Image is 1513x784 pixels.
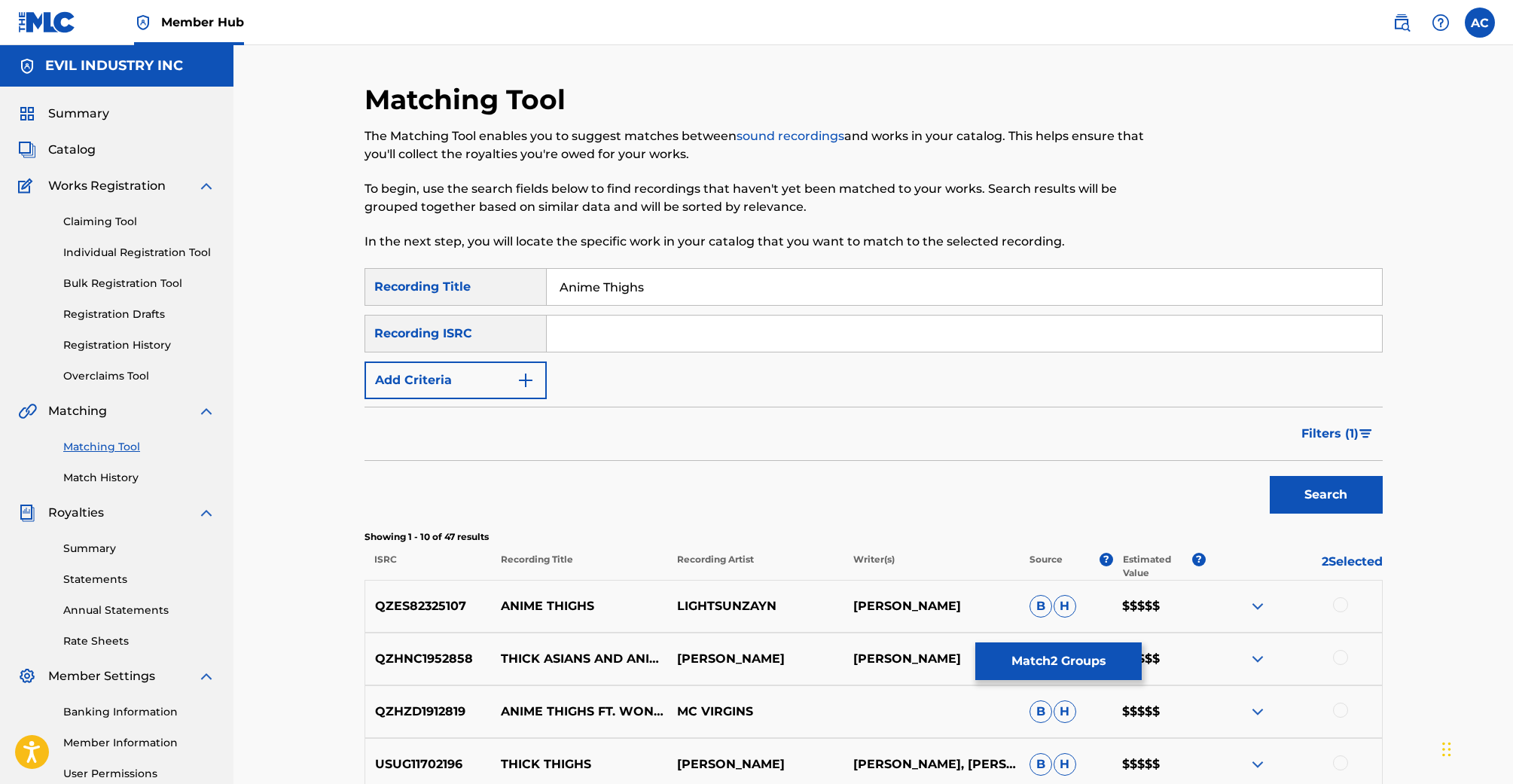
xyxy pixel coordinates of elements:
[843,650,1020,668] p: [PERSON_NAME]
[1206,553,1382,580] p: 2 Selected
[1438,712,1513,784] iframe: Chat Widget
[63,735,215,751] a: Member Information
[365,755,492,773] p: USUG11702196
[63,337,215,353] a: Registration History
[48,105,109,123] span: Summary
[365,553,491,580] p: ISRC
[63,276,215,291] a: Bulk Registration Tool
[18,105,109,123] a: SummarySummary
[1301,425,1359,443] span: Filters ( 1 )
[1030,553,1063,580] p: Source
[491,597,667,615] p: ANIME THIGHS
[365,268,1383,521] form: Search Form
[63,704,215,720] a: Banking Information
[667,755,843,773] p: [PERSON_NAME]
[1249,755,1267,773] img: expand
[365,650,492,668] p: QZHNC1952858
[1054,595,1076,618] span: H
[45,57,183,75] h5: EVIL INDUSTRY INC
[161,14,244,31] span: Member Hub
[1030,595,1052,618] span: B
[1393,14,1411,32] img: search
[365,361,547,399] button: Add Criteria
[48,504,104,522] span: Royalties
[365,180,1148,216] p: To begin, use the search fields below to find recordings that haven't yet been matched to your wo...
[1386,8,1417,38] a: Public Search
[491,755,667,773] p: THICK THIGHS
[843,755,1020,773] p: [PERSON_NAME], [PERSON_NAME]
[843,553,1020,580] p: Writer(s)
[843,597,1020,615] p: [PERSON_NAME]
[491,650,667,668] p: THICK ASIANS AND ANIME THIGHS
[1123,553,1192,580] p: Estimated Value
[365,597,492,615] p: QZES82325107
[365,233,1148,251] p: In the next step, you will locate the specific work in your catalog that you want to match to the...
[18,177,38,195] img: Works Registration
[197,177,215,195] img: expand
[134,14,152,32] img: Top Rightsholder
[63,439,215,455] a: Matching Tool
[1030,753,1052,776] span: B
[1465,8,1495,38] div: User Menu
[63,541,215,557] a: Summary
[667,703,843,721] p: MC VIRGINS
[1471,529,1513,651] iframe: Resource Center
[1249,650,1267,668] img: expand
[1112,650,1206,668] p: $$$$$
[63,245,215,261] a: Individual Registration Tool
[1432,14,1450,32] img: help
[365,703,492,721] p: QZHZD1912819
[667,597,843,615] p: LIGHTSUNZAYN
[975,642,1142,680] button: Match2 Groups
[18,105,36,123] img: Summary
[197,504,215,522] img: expand
[1249,703,1267,721] img: expand
[365,127,1148,163] p: The Matching Tool enables you to suggest matches between and works in your catalog. This helps en...
[63,307,215,322] a: Registration Drafts
[48,141,96,159] span: Catalog
[737,129,844,143] a: sound recordings
[1270,476,1383,514] button: Search
[491,703,667,721] p: ANIME THIGHS FT. WONDER [PROD. SILLE]
[63,766,215,782] a: User Permissions
[197,402,215,420] img: expand
[1054,700,1076,723] span: H
[1054,753,1076,776] span: H
[365,530,1383,544] p: Showing 1 - 10 of 47 results
[490,553,667,580] p: Recording Title
[1100,553,1113,566] span: ?
[63,470,215,486] a: Match History
[48,667,155,685] span: Member Settings
[18,57,36,75] img: Accounts
[63,602,215,618] a: Annual Statements
[63,214,215,230] a: Claiming Tool
[667,553,843,580] p: Recording Artist
[18,667,36,685] img: Member Settings
[18,504,36,522] img: Royalties
[365,83,573,117] h2: Matching Tool
[63,633,215,649] a: Rate Sheets
[1442,727,1451,772] div: Drag
[18,402,37,420] img: Matching
[1249,597,1267,615] img: expand
[1292,415,1383,453] button: Filters (1)
[1030,700,1052,723] span: B
[18,141,36,159] img: Catalog
[18,141,96,159] a: CatalogCatalog
[18,11,76,33] img: MLC Logo
[1112,755,1206,773] p: $$$$$
[48,402,107,420] span: Matching
[63,368,215,384] a: Overclaims Tool
[667,650,843,668] p: [PERSON_NAME]
[1112,597,1206,615] p: $$$$$
[1359,429,1372,438] img: filter
[48,177,166,195] span: Works Registration
[1192,553,1206,566] span: ?
[1426,8,1456,38] div: Help
[1112,703,1206,721] p: $$$$$
[517,371,535,389] img: 9d2ae6d4665cec9f34b9.svg
[197,667,215,685] img: expand
[63,572,215,587] a: Statements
